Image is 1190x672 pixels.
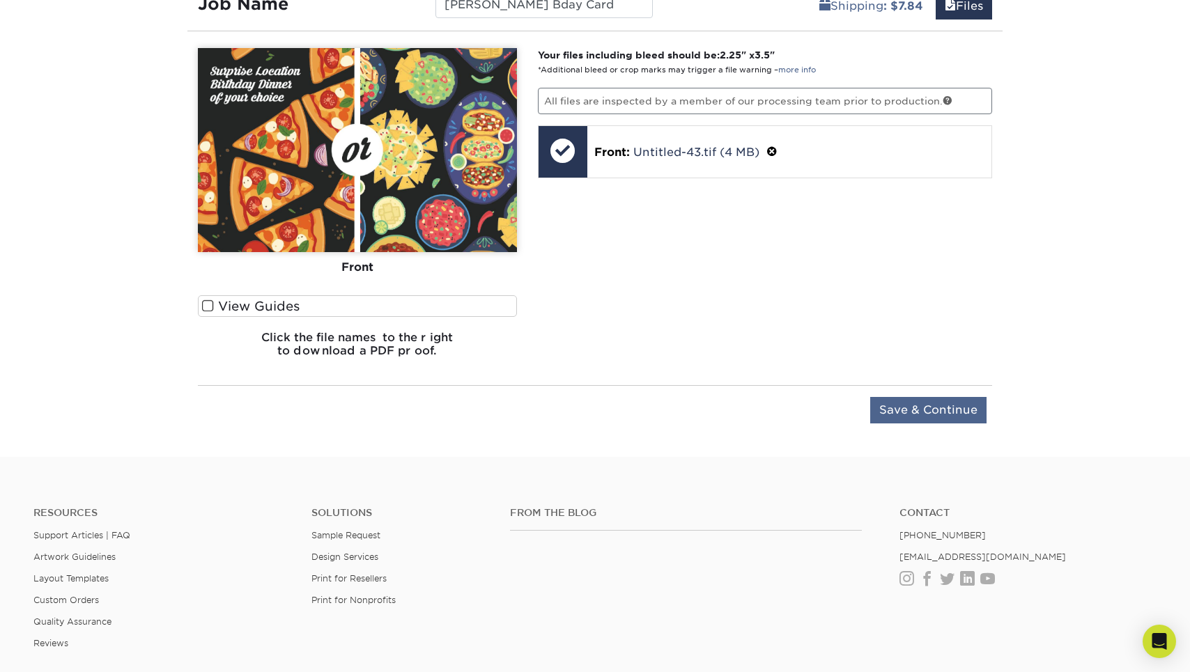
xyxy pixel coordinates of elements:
a: Layout Templates [33,573,109,584]
a: Sample Request [311,530,380,540]
h4: From the Blog [510,507,862,519]
h4: Solutions [311,507,489,519]
a: Design Services [311,552,378,562]
iframe: Google Customer Reviews [3,630,118,667]
span: 2.25 [720,49,741,61]
a: Print for Resellers [311,573,387,584]
a: Custom Orders [33,595,99,605]
span: 3.5 [755,49,770,61]
a: [PHONE_NUMBER] [899,530,986,540]
a: Support Articles | FAQ [33,530,130,540]
span: Front: [594,146,630,159]
a: Print for Nonprofits [311,595,396,605]
small: *Additional bleed or crop marks may trigger a file warning – [538,65,816,75]
div: Front [198,252,517,283]
input: Save & Continue [870,397,987,423]
a: Artwork Guidelines [33,552,116,562]
div: Open Intercom Messenger [1143,625,1176,658]
a: Untitled-43.tif (4 MB) [633,146,759,159]
a: Contact [899,507,1157,519]
a: more info [778,65,816,75]
a: [EMAIL_ADDRESS][DOMAIN_NAME] [899,552,1066,562]
p: All files are inspected by a member of our processing team prior to production. [538,88,993,114]
h4: Resources [33,507,291,519]
label: View Guides [198,295,517,317]
a: Quality Assurance [33,616,111,627]
h6: Click the file names to the right to download a PDF proof. [198,331,517,368]
strong: Your files including bleed should be: " x " [538,49,775,61]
